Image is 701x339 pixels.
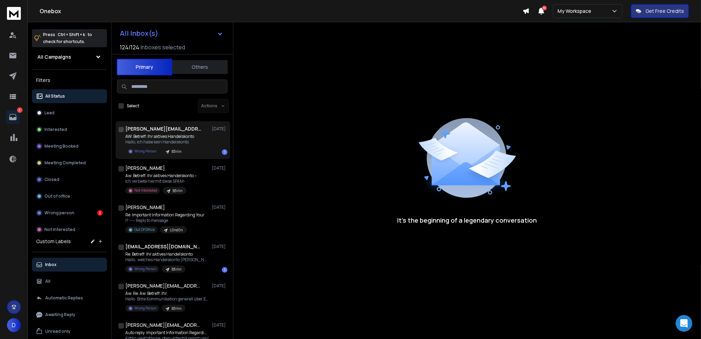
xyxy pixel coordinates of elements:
[7,7,21,20] img: logo
[117,59,172,75] button: Primary
[212,283,227,289] p: [DATE]
[134,227,155,232] p: Out Of Office
[32,50,107,64] button: All Campaigns
[32,291,107,305] button: Automatic Replies
[32,89,107,103] button: All Status
[212,244,227,249] p: [DATE]
[45,279,50,284] p: All
[134,149,156,154] p: Wrong Person
[57,31,86,39] span: Ctrl + Shift + k
[32,75,107,85] h3: Filters
[32,189,107,203] button: Out of office
[558,8,594,15] p: My Workspace
[32,106,107,120] button: Lead
[141,43,185,51] h3: Inboxes selected
[125,173,197,179] p: Aw: Betreff: Ihr aktives Handelskonto –
[114,26,229,40] button: All Inbox(s)
[7,318,21,332] button: D
[125,330,209,336] p: Auto reply: Important Information Regarding
[170,228,183,233] p: L0nd0n
[32,274,107,288] button: All
[44,160,86,166] p: Meeting Completed
[125,322,202,329] h1: [PERSON_NAME][EMAIL_ADDRESS][PERSON_NAME][DOMAIN_NAME]
[212,165,227,171] p: [DATE]
[32,206,107,220] button: Wrong person2
[172,267,181,272] p: B3rlin
[125,212,205,218] p: Re: Important Information Regarding Your
[120,43,139,51] span: 124 / 124
[36,238,71,245] h3: Custom Labels
[125,251,209,257] p: Re: Betreff: Ihr aktives Handelskonto
[134,188,157,193] p: Not Interested
[125,125,202,132] h1: [PERSON_NAME][EMAIL_ADDRESS][DOMAIN_NAME]
[32,139,107,153] button: Meeting Booked
[125,282,202,289] h1: [PERSON_NAME][EMAIL_ADDRESS][DOMAIN_NAME]
[32,324,107,338] button: Unread only
[45,295,83,301] p: Automatic Replies
[125,218,205,223] p: |? ----- Reply to message
[32,223,107,237] button: Not Interested
[542,6,547,10] span: 10
[32,308,107,322] button: Awaiting Reply
[44,143,78,149] p: Meeting Booked
[134,306,156,311] p: Wrong Person
[173,188,182,193] p: B3rlin
[45,329,70,334] p: Unread only
[125,179,197,184] p: Ich verbiete hiermit diese SPAM-
[172,59,228,75] button: Others
[676,315,692,332] div: Open Intercom Messenger
[32,173,107,187] button: Closed
[212,322,227,328] p: [DATE]
[44,193,70,199] p: Out of office
[125,296,209,302] p: Hallo Bitte Kommunikation generell über Email! Und...
[212,126,227,132] p: [DATE]
[44,127,67,132] p: Interested
[45,93,65,99] p: All Status
[45,312,75,317] p: Awaiting Reply
[32,123,107,137] button: Interested
[125,204,165,211] h1: [PERSON_NAME]
[44,110,55,116] p: Lead
[40,7,523,15] h1: Onebox
[45,262,57,267] p: Inbox
[125,134,194,139] p: AW: Betreff: Ihr aktives Handelskonto
[37,53,71,60] h1: All Campaigns
[32,156,107,170] button: Meeting Completed
[172,306,181,311] p: B3rlin
[212,205,227,210] p: [DATE]
[97,210,103,216] div: 2
[125,257,209,263] p: Hallo, welches Handelskonto [PERSON_NAME] Sie? Ich habe
[32,258,107,272] button: Inbox
[6,110,20,124] a: 2
[398,215,537,225] p: It’s the beginning of a legendary conversation
[125,243,202,250] h1: [EMAIL_ADDRESS][DOMAIN_NAME]
[44,210,74,216] p: Wrong person
[134,266,156,272] p: Wrong Person
[44,227,75,232] p: Not Interested
[44,177,59,182] p: Closed
[172,149,181,154] p: B3rlin
[43,31,92,45] p: Press to check for shortcuts.
[125,165,165,172] h1: [PERSON_NAME]
[222,267,227,273] div: 1
[125,291,209,296] p: Aw: Re: Aw: Betreff: Ihr
[631,4,689,18] button: Get Free Credits
[17,107,23,113] p: 2
[222,149,227,155] div: 1
[645,8,684,15] p: Get Free Credits
[120,30,158,37] h1: All Inbox(s)
[127,103,139,109] label: Select
[125,139,194,145] p: Hallo, ich habe kein Handelskonto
